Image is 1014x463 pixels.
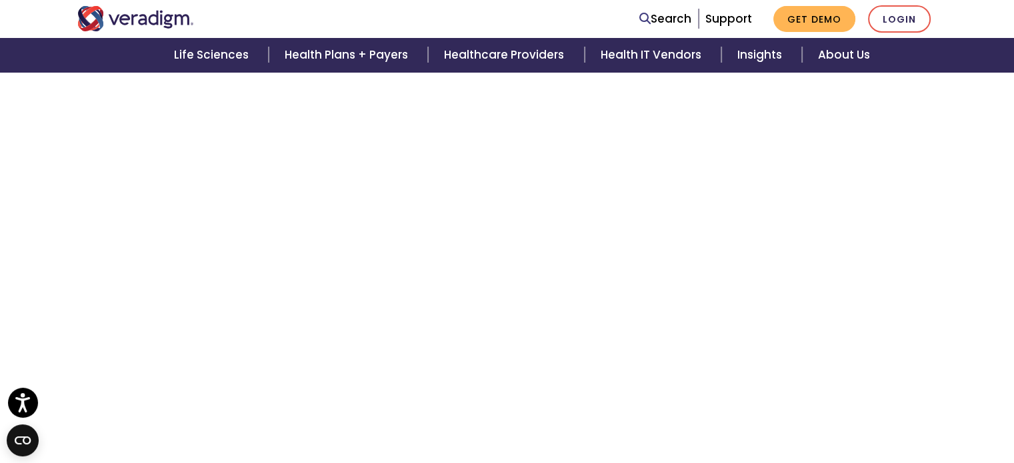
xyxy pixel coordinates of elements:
button: Open CMP widget [7,424,39,456]
a: Healthcare Providers [428,38,584,72]
img: Veradigm logo [77,6,194,31]
a: Health Plans + Payers [269,38,428,72]
a: About Us [802,38,886,72]
iframe: Drift Chat Widget [759,368,998,447]
a: Search [639,10,691,28]
a: Health IT Vendors [585,38,721,72]
a: Support [705,11,752,27]
a: Get Demo [773,6,855,32]
a: Life Sciences [158,38,269,72]
a: Insights [721,38,802,72]
a: Login [868,5,931,33]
